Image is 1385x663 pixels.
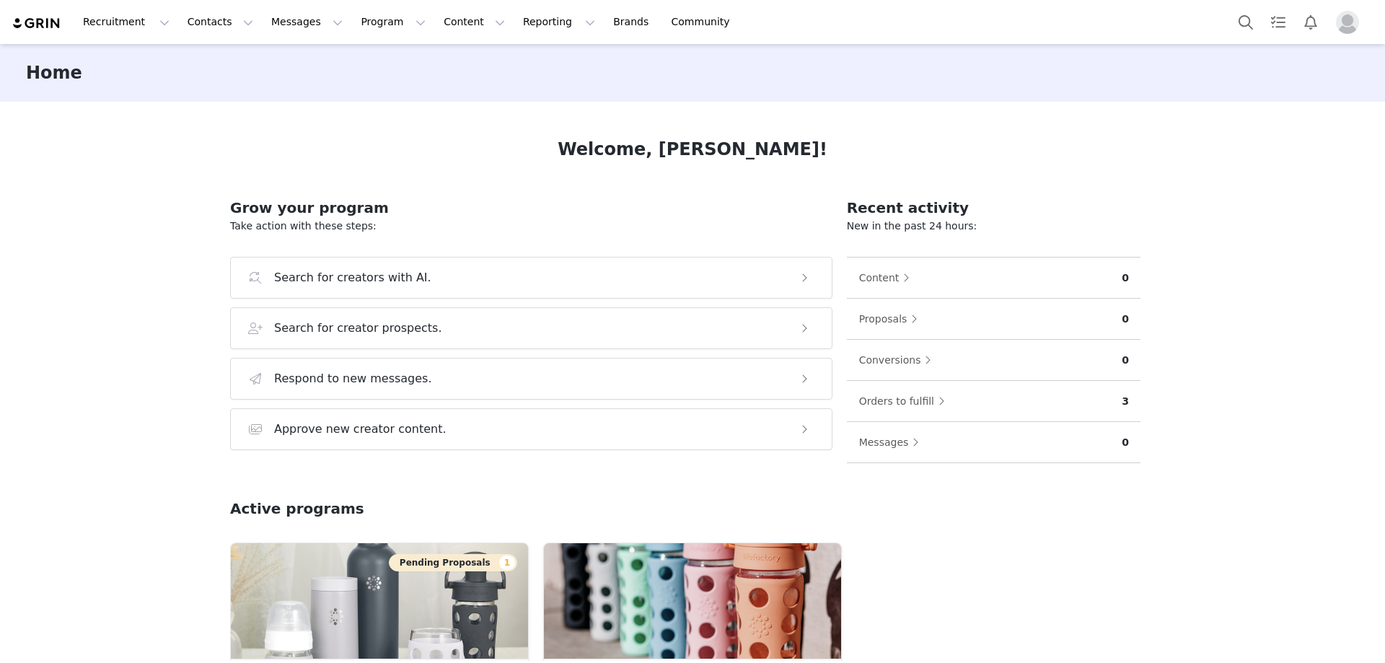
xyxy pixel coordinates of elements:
h3: Search for creators with AI. [274,269,431,286]
button: Messages [858,431,927,454]
img: 800e9ce2-0f17-4a22-94f2-afc7e14637b9.png [231,543,528,659]
h3: Search for creator prospects. [274,320,442,337]
button: Recruitment [74,6,178,38]
img: placeholder-profile.jpg [1336,11,1359,34]
button: Search [1230,6,1262,38]
p: 0 [1122,353,1129,368]
button: Respond to new messages. [230,358,832,400]
p: 0 [1122,271,1129,286]
button: Search for creators with AI. [230,257,832,299]
a: Brands [604,6,661,38]
button: Profile [1327,11,1373,34]
button: Notifications [1295,6,1327,38]
p: 3 [1122,394,1129,409]
button: Content [435,6,514,38]
h2: Recent activity [847,197,1140,219]
p: 0 [1122,435,1129,450]
img: 4c605061-f5ec-4ca1-913c-6390f874dc3b.png [544,543,841,659]
h2: Active programs [230,498,364,519]
h3: Home [26,60,82,86]
a: Community [663,6,745,38]
button: Proposals [858,307,925,330]
p: New in the past 24 hours: [847,219,1140,234]
button: Reporting [514,6,604,38]
button: Pending Proposals1 [389,554,517,571]
button: Messages [263,6,351,38]
p: 0 [1122,312,1129,327]
p: Take action with these steps: [230,219,832,234]
button: Search for creator prospects. [230,307,832,349]
h2: Grow your program [230,197,832,219]
button: Orders to fulfill [858,390,952,413]
button: Approve new creator content. [230,408,832,450]
a: Tasks [1262,6,1294,38]
img: grin logo [12,17,62,30]
h3: Respond to new messages. [274,370,432,387]
button: Conversions [858,348,939,372]
button: Content [858,266,918,289]
h3: Approve new creator content. [274,421,447,438]
button: Program [352,6,434,38]
button: Contacts [179,6,262,38]
h1: Welcome, [PERSON_NAME]! [558,136,827,162]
